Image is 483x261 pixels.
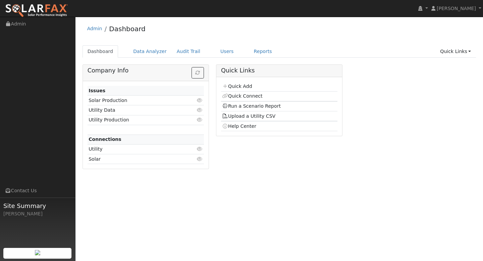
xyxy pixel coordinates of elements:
img: SolarFax [5,4,68,18]
img: retrieve [35,250,40,255]
a: Quick Connect [222,93,262,99]
i: Click to view [197,117,203,122]
a: Admin [87,26,102,31]
a: Help Center [222,123,256,129]
h5: Quick Links [221,67,337,74]
span: Site Summary [3,201,72,210]
a: Quick Add [222,84,252,89]
a: Quick Links [435,45,476,58]
strong: Issues [89,88,105,93]
td: Utility [88,144,185,154]
i: Click to view [197,157,203,161]
a: Dashboard [83,45,118,58]
div: [PERSON_NAME] [3,210,72,217]
span: [PERSON_NAME] [437,6,476,11]
a: Data Analyzer [128,45,172,58]
td: Solar [88,154,185,164]
i: Click to view [197,147,203,151]
i: Click to view [197,108,203,112]
a: Run a Scenario Report [222,103,281,109]
a: Audit Trail [172,45,205,58]
a: Upload a Utility CSV [222,113,275,119]
td: Utility Production [88,115,185,125]
a: Reports [249,45,277,58]
a: Dashboard [109,25,146,33]
a: Users [215,45,239,58]
i: Click to view [197,98,203,103]
strong: Connections [89,137,121,142]
td: Utility Data [88,105,185,115]
h5: Company Info [88,67,204,74]
td: Solar Production [88,96,185,105]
